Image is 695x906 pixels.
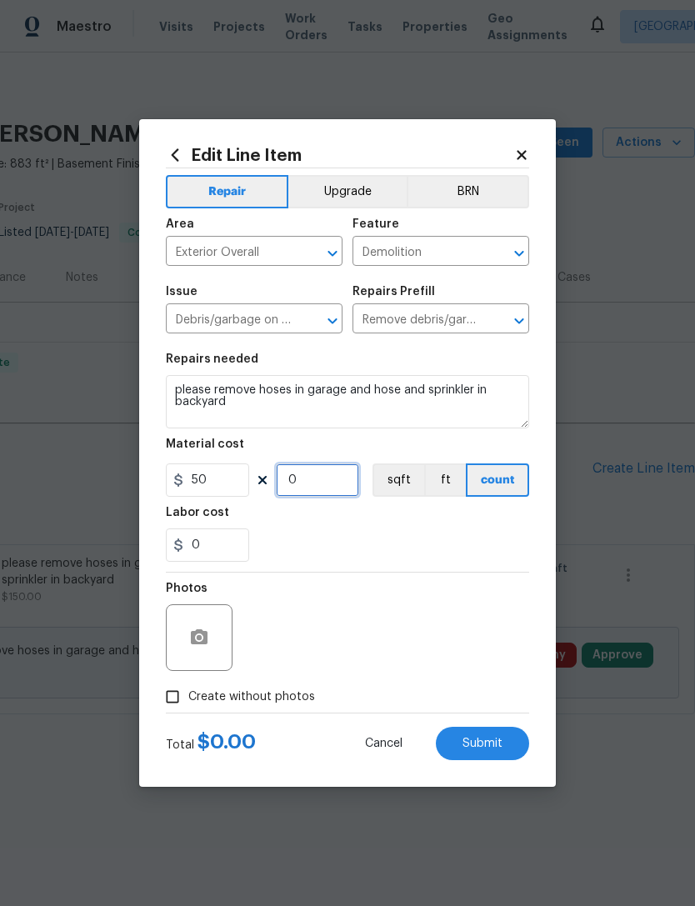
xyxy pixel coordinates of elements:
[188,688,315,706] span: Create without photos
[288,175,407,208] button: Upgrade
[352,286,435,298] h5: Repairs Prefill
[365,738,402,750] span: Cancel
[321,309,344,333] button: Open
[197,732,256,752] span: $ 0.00
[462,738,502,750] span: Submit
[166,175,288,208] button: Repair
[166,507,229,518] h5: Labor cost
[466,463,529,497] button: count
[166,353,258,365] h5: Repairs needed
[507,242,531,265] button: Open
[166,375,529,428] textarea: please remove hoses in garage and hose and sprinkler in backyard
[507,309,531,333] button: Open
[424,463,466,497] button: ft
[436,727,529,760] button: Submit
[166,218,194,230] h5: Area
[166,583,207,594] h5: Photos
[166,146,514,164] h2: Edit Line Item
[372,463,424,497] button: sqft
[166,733,256,753] div: Total
[321,242,344,265] button: Open
[338,727,429,760] button: Cancel
[352,218,399,230] h5: Feature
[166,286,197,298] h5: Issue
[166,438,244,450] h5: Material cost
[407,175,529,208] button: BRN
